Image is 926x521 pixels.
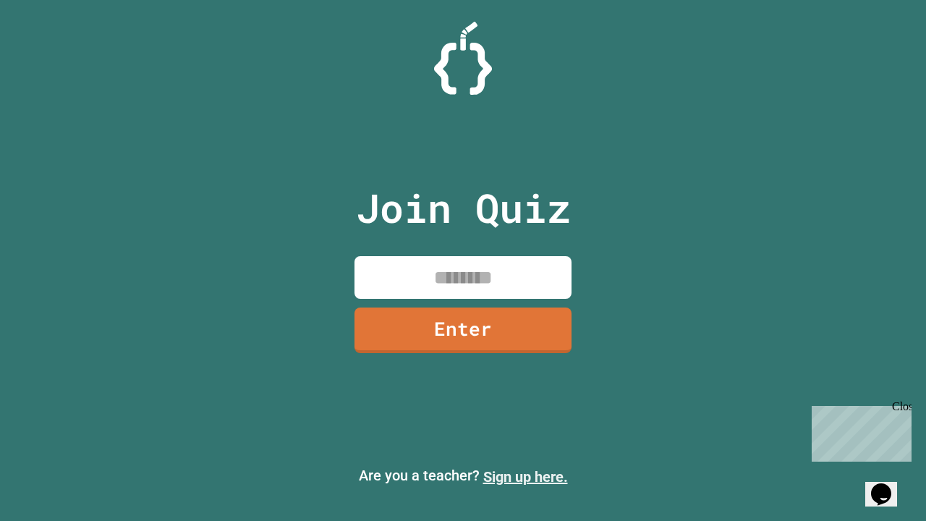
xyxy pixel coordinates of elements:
img: Logo.svg [434,22,492,95]
a: Enter [354,308,572,353]
p: Are you a teacher? [12,465,914,488]
a: Sign up here. [483,468,568,486]
iframe: chat widget [865,463,912,507]
iframe: chat widget [806,400,912,462]
div: Chat with us now!Close [6,6,100,92]
p: Join Quiz [356,178,571,238]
